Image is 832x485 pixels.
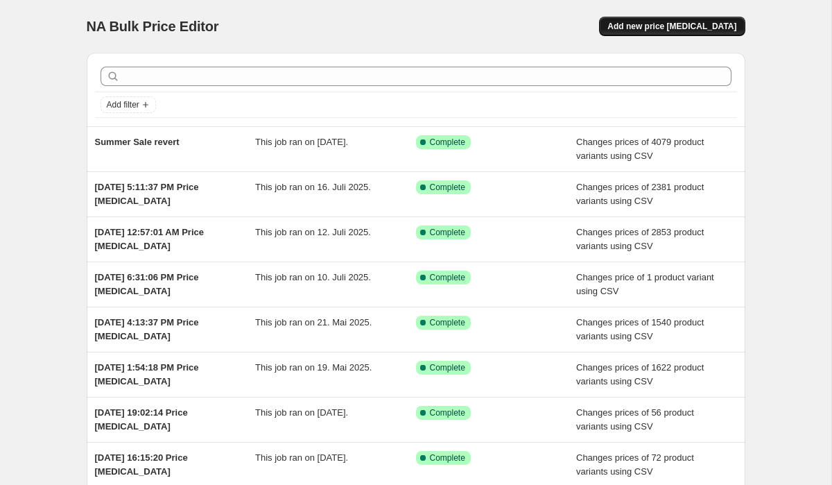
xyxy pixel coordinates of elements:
span: Complete [430,362,465,373]
span: This job ran on [DATE]. [255,407,348,418]
span: [DATE] 19:02:14 Price [MEDICAL_DATA] [95,407,188,432]
span: This job ran on 10. Juli 2025. [255,272,371,282]
span: [DATE] 5:11:37 PM Price [MEDICAL_DATA] [95,182,199,206]
span: [DATE] 6:31:06 PM Price [MEDICAL_DATA] [95,272,199,296]
span: Changes prices of 1540 product variants using CSV [576,317,704,341]
span: Changes price of 1 product variant using CSV [576,272,714,296]
span: Complete [430,227,465,238]
span: [DATE] 1:54:18 PM Price [MEDICAL_DATA] [95,362,199,386]
button: Add filter [101,96,156,113]
span: This job ran on [DATE]. [255,137,348,147]
span: Complete [430,407,465,418]
span: This job ran on 21. Mai 2025. [255,317,372,327]
span: Complete [430,182,465,193]
span: Complete [430,272,465,283]
span: Summer Sale revert [95,137,180,147]
span: Add filter [107,99,139,110]
span: [DATE] 12:57:01 AM Price [MEDICAL_DATA] [95,227,205,251]
span: Changes prices of 2853 product variants using CSV [576,227,704,251]
span: This job ran on 19. Mai 2025. [255,362,372,373]
span: Changes prices of 1622 product variants using CSV [576,362,704,386]
span: This job ran on 12. Juli 2025. [255,227,371,237]
span: This job ran on 16. Juli 2025. [255,182,371,192]
span: NA Bulk Price Editor [87,19,219,34]
span: [DATE] 4:13:37 PM Price [MEDICAL_DATA] [95,317,199,341]
span: Add new price [MEDICAL_DATA] [607,21,736,32]
span: [DATE] 16:15:20 Price [MEDICAL_DATA] [95,452,188,477]
span: This job ran on [DATE]. [255,452,348,463]
span: Complete [430,317,465,328]
span: Changes prices of 72 product variants using CSV [576,452,694,477]
span: Changes prices of 56 product variants using CSV [576,407,694,432]
span: Changes prices of 4079 product variants using CSV [576,137,704,161]
span: Complete [430,452,465,463]
span: Complete [430,137,465,148]
button: Add new price [MEDICAL_DATA] [599,17,745,36]
span: Changes prices of 2381 product variants using CSV [576,182,704,206]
